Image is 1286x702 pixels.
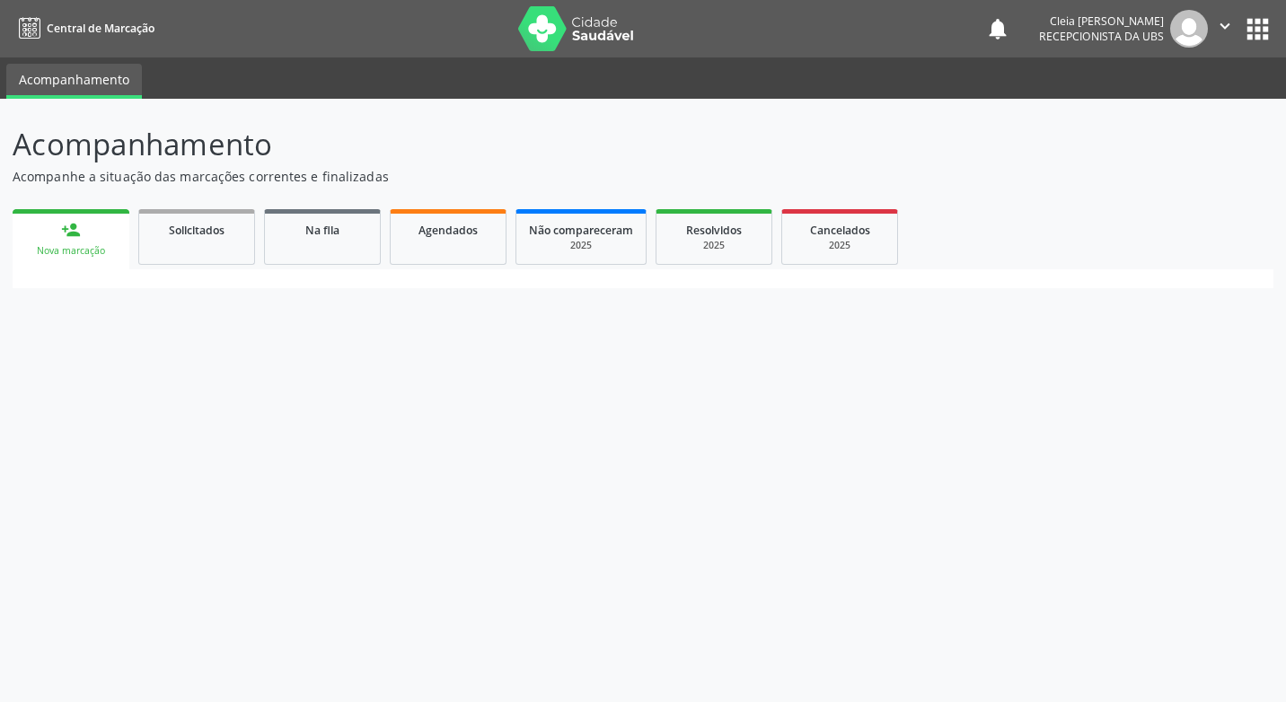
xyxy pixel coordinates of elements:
[1208,10,1242,48] button: 
[305,223,339,238] span: Na fila
[47,21,154,36] span: Central de Marcação
[13,167,895,186] p: Acompanhe a situação das marcações correntes e finalizadas
[61,220,81,240] div: person_add
[686,223,742,238] span: Resolvidos
[1242,13,1273,45] button: apps
[418,223,478,238] span: Agendados
[1170,10,1208,48] img: img
[13,122,895,167] p: Acompanhamento
[1039,29,1164,44] span: Recepcionista da UBS
[669,239,759,252] div: 2025
[25,244,117,258] div: Nova marcação
[985,16,1010,41] button: notifications
[529,239,633,252] div: 2025
[6,64,142,99] a: Acompanhamento
[810,223,870,238] span: Cancelados
[1215,16,1235,36] i: 
[795,239,885,252] div: 2025
[1039,13,1164,29] div: Cleia [PERSON_NAME]
[529,223,633,238] span: Não compareceram
[13,13,154,43] a: Central de Marcação
[169,223,225,238] span: Solicitados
